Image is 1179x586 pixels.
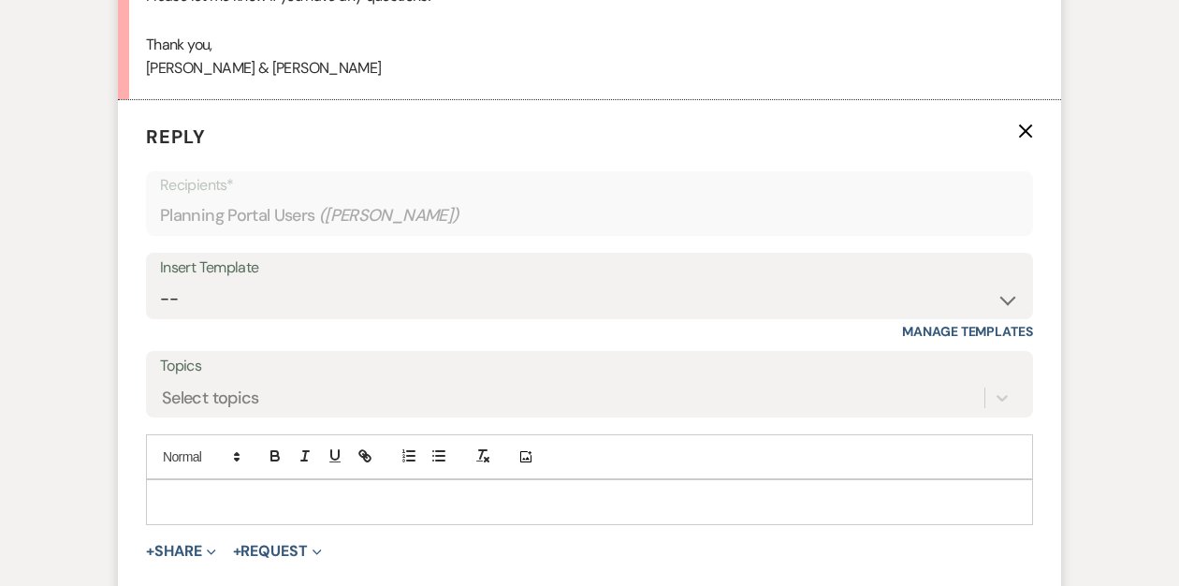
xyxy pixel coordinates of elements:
[233,544,241,559] span: +
[146,544,216,559] button: Share
[319,203,459,228] span: ( [PERSON_NAME] )
[146,125,206,149] span: Reply
[160,353,1019,380] label: Topics
[233,544,322,559] button: Request
[146,33,1033,57] p: Thank you,
[146,56,1033,81] p: [PERSON_NAME] & [PERSON_NAME]
[160,255,1019,282] div: Insert Template
[146,544,154,559] span: +
[160,173,1019,198] p: Recipients*
[902,323,1033,340] a: Manage Templates
[162,386,259,411] div: Select topics
[160,198,1019,234] div: Planning Portal Users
